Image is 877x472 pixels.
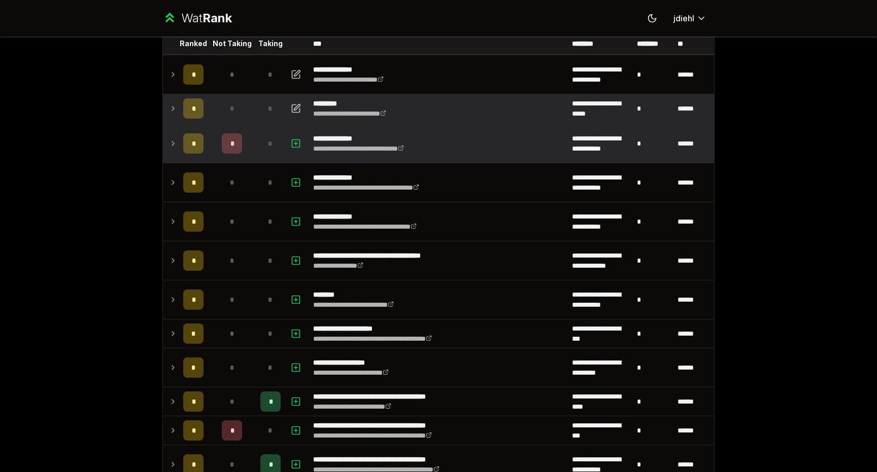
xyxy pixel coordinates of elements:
span: Rank [203,11,232,25]
p: Not Taking [213,39,252,49]
div: Wat [181,10,232,26]
a: WatRank [162,10,232,26]
p: Taking [258,39,283,49]
span: jdiehl [673,12,694,24]
button: jdiehl [665,9,715,27]
p: Ranked [180,39,207,49]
